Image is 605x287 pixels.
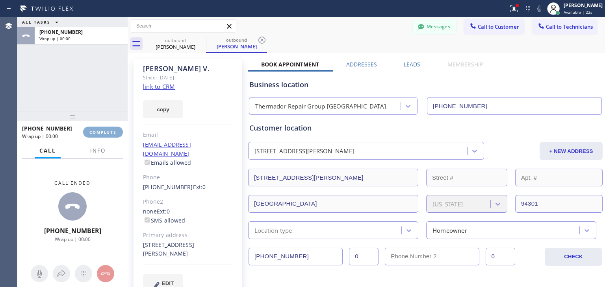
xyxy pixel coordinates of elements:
input: Ext. [349,248,379,265]
div: Homeowner [432,226,467,235]
span: Call to Technicians [546,23,593,30]
div: [STREET_ADDRESS][PERSON_NAME] [254,147,354,156]
label: Addresses [346,61,377,68]
div: Komal V. [207,35,266,52]
button: Mute [534,3,545,14]
button: Call [35,143,61,158]
input: SMS allowed [145,217,150,223]
span: Wrap up | 00:00 [55,236,91,243]
button: CHECK [545,248,602,266]
a: [PHONE_NUMBER] [143,183,193,191]
span: Wrap up | 00:00 [22,133,58,140]
input: Apt. # [515,169,603,186]
label: Leads [404,61,420,68]
span: Call to Customer [478,23,519,30]
div: [PERSON_NAME] [146,43,205,50]
input: Phone Number [249,248,343,265]
div: [PERSON_NAME] V. [143,64,233,73]
input: Address [248,169,418,186]
button: + NEW ADDRESS [540,142,603,160]
a: [EMAIL_ADDRESS][DOMAIN_NAME] [143,141,191,157]
button: Hang up [97,265,114,282]
span: [PHONE_NUMBER] [39,29,83,35]
input: Phone Number 2 [385,248,479,265]
span: Ext: 0 [157,208,170,215]
span: [PHONE_NUMBER] [22,125,72,132]
button: copy [143,100,183,118]
button: ALL TASKS [17,17,66,27]
span: Ext: 0 [193,183,206,191]
span: Info [90,147,106,154]
input: Emails allowed [145,160,150,165]
button: Call to Customer [464,19,524,34]
button: Call to Technicians [532,19,597,34]
div: Location type [254,226,292,235]
input: Ext. 2 [486,248,515,265]
button: Messages [413,19,456,34]
div: Phone [143,173,233,182]
div: Phone2 [143,197,233,206]
input: Phone Number [427,97,602,115]
button: Open directory [53,265,70,282]
input: City [248,195,418,213]
input: Search [130,20,236,32]
label: Emails allowed [143,159,191,166]
div: Email [143,131,233,140]
button: COMPLETE [83,127,123,138]
span: Call ended [54,180,91,186]
div: Business location [249,79,601,90]
div: Thermador Repair Group [GEOGRAPHIC_DATA] [255,102,386,111]
label: SMS allowed [143,217,185,224]
input: ZIP [515,195,603,213]
div: outbound [207,37,266,43]
button: Open dialpad [75,265,92,282]
span: Call [39,147,56,154]
span: [PHONE_NUMBER] [44,226,101,235]
div: outbound [146,37,205,43]
button: Info [85,143,110,158]
span: ALL TASKS [22,19,50,25]
div: Customer location [249,123,601,133]
span: Available | 22s [564,9,592,15]
button: Mute [31,265,48,282]
div: [PERSON_NAME] [564,2,603,9]
a: link to CRM [143,83,175,90]
label: Membership [447,61,483,68]
div: [PERSON_NAME] [207,43,266,50]
span: COMPLETE [89,129,117,135]
div: none [143,207,233,225]
div: Primary address [143,231,233,240]
input: Street # [426,169,507,186]
div: Komal V. [146,35,205,53]
span: Wrap up | 00:00 [39,36,71,41]
label: Book Appointment [261,61,319,68]
div: Since: [DATE] [143,73,233,82]
div: [STREET_ADDRESS][PERSON_NAME] [143,241,233,259]
span: EDIT [162,280,174,286]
